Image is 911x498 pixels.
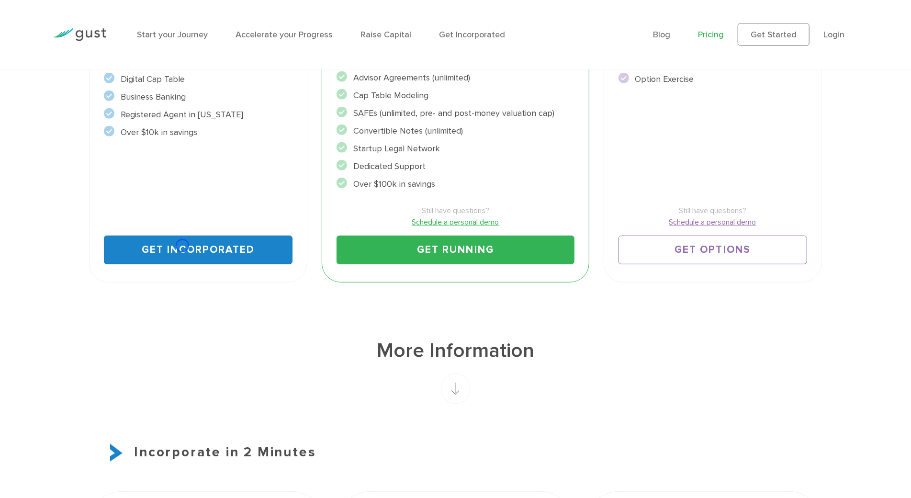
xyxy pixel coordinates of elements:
li: Business Banking [104,91,292,103]
span: Still have questions? [337,205,574,216]
a: Raise Capital [360,30,411,40]
li: SAFEs (unlimited, pre- and post-money valuation cap) [337,107,574,120]
a: Pricing [698,30,724,40]
span: Still have questions? [619,205,807,216]
li: Advisor Agreements (unlimited) [337,71,574,84]
a: Get Incorporated [104,236,292,264]
a: Login [823,30,844,40]
a: Get Started [738,23,810,46]
a: Get Running [337,236,574,264]
a: Schedule a personal demo [337,216,574,228]
li: Over $100k in savings [337,178,574,191]
li: Dedicated Support [337,160,574,173]
a: Get Incorporated [439,30,505,40]
li: Registered Agent in [US_STATE] [104,108,292,121]
a: Blog [653,30,670,40]
a: Accelerate your Progress [236,30,333,40]
li: Digital Cap Table [104,73,292,86]
a: Start your Journey [137,30,208,40]
li: Convertible Notes (unlimited) [337,124,574,137]
img: Start Icon X2 [110,444,123,462]
li: Option Exercise [619,73,807,86]
li: Cap Table Modeling [337,89,574,102]
a: Get Options [619,236,807,264]
img: Gust Logo [53,28,106,41]
a: Schedule a personal demo [619,216,807,228]
li: Startup Legal Network [337,142,574,155]
h1: More Information [89,338,821,364]
li: Over $10k in savings [104,126,292,139]
h3: Incorporate in 2 Minutes [89,442,821,463]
